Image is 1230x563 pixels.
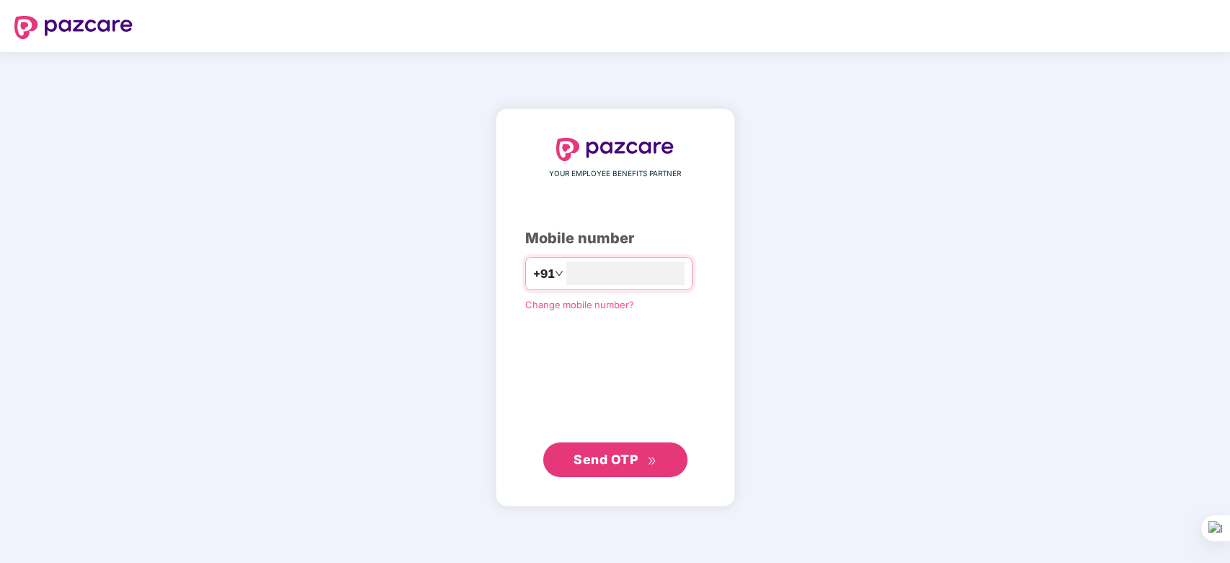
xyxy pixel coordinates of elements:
[549,168,681,180] span: YOUR EMPLOYEE BENEFITS PARTNER
[647,456,656,466] span: double-right
[574,452,638,467] span: Send OTP
[533,265,555,283] span: +91
[555,269,563,278] span: down
[525,299,634,310] a: Change mobile number?
[525,227,706,250] div: Mobile number
[14,16,133,39] img: logo
[556,138,675,161] img: logo
[543,442,688,477] button: Send OTPdouble-right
